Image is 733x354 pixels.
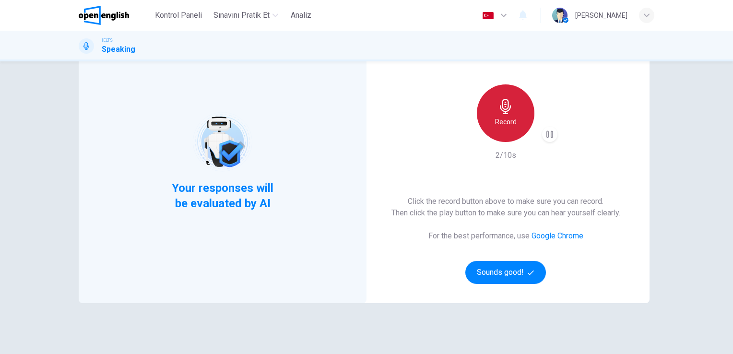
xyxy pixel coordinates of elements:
span: Your responses will be evaluated by AI [165,180,281,211]
span: Kontrol Paneli [155,10,202,21]
button: Record [477,84,534,142]
a: OpenEnglish logo [79,6,151,25]
span: Analiz [291,10,311,21]
button: Sounds good! [465,261,546,284]
h1: Speaking [102,44,135,55]
div: [PERSON_NAME] [575,10,627,21]
button: Kontrol Paneli [151,7,206,24]
img: tr [482,12,494,19]
button: Sınavını Pratik Et [210,7,282,24]
span: IELTS [102,37,113,44]
button: Analiz [286,7,317,24]
img: Profile picture [552,8,567,23]
img: OpenEnglish logo [79,6,129,25]
h6: Click the record button above to make sure you can record. Then click the play button to make sur... [391,196,620,219]
a: Google Chrome [532,231,583,240]
h6: Record [495,116,517,128]
h6: 2/10s [496,150,516,161]
img: robot icon [192,111,253,172]
h6: For the best performance, use [428,230,583,242]
span: Sınavını Pratik Et [213,10,270,21]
